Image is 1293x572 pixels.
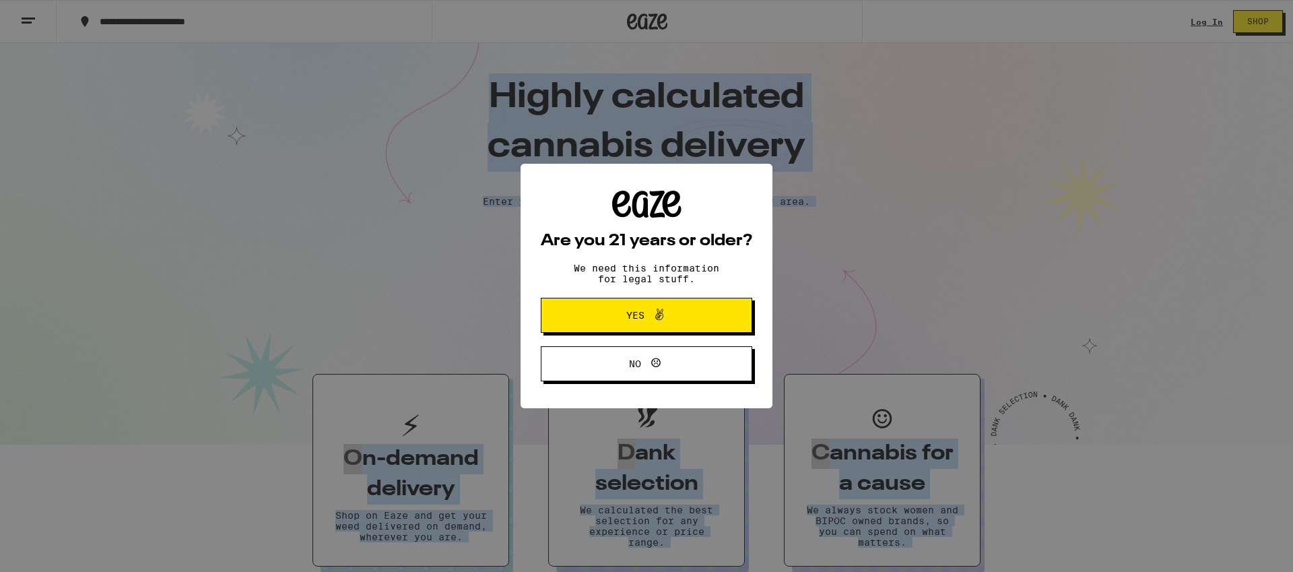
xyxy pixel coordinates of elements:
[626,311,644,320] span: Yes
[541,298,752,333] button: Yes
[562,263,731,284] p: We need this information for legal stuff.
[8,9,97,20] span: Hi. Need any help?
[629,359,641,369] span: No
[541,346,752,381] button: No
[541,233,752,249] h2: Are you 21 years or older?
